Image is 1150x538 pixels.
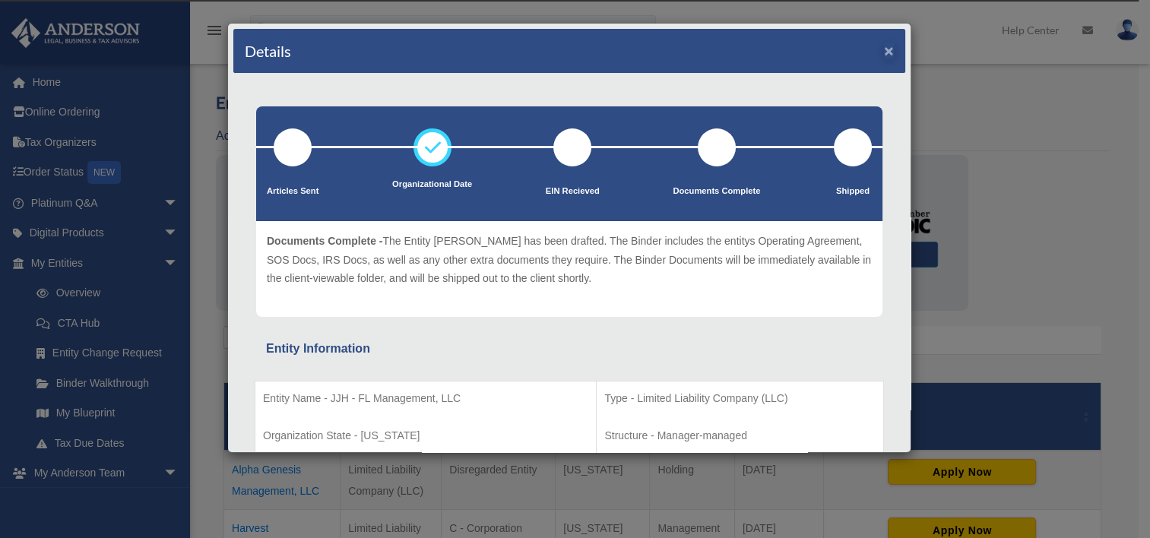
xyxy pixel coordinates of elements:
[267,235,382,247] span: Documents Complete -
[604,426,876,445] p: Structure - Manager-managed
[392,177,472,192] p: Organizational Date
[245,40,291,62] h4: Details
[546,184,600,199] p: EIN Recieved
[266,338,873,359] div: Entity Information
[263,389,588,408] p: Entity Name - JJH - FL Management, LLC
[673,184,760,199] p: Documents Complete
[263,426,588,445] p: Organization State - [US_STATE]
[267,184,318,199] p: Articles Sent
[834,184,872,199] p: Shipped
[267,232,872,288] p: The Entity [PERSON_NAME] has been drafted. The Binder includes the entitys Operating Agreement, S...
[884,43,894,59] button: ×
[604,389,876,408] p: Type - Limited Liability Company (LLC)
